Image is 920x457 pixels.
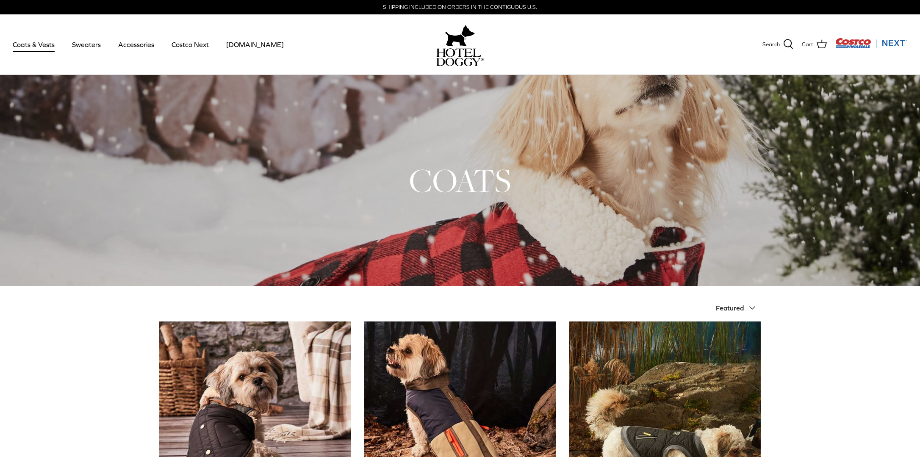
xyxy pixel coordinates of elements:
a: Coats & Vests [5,30,62,59]
a: Search [762,39,793,50]
span: Featured [716,304,744,312]
img: hoteldoggy.com [445,23,475,48]
a: Costco Next [164,30,216,59]
button: Featured [716,299,761,317]
a: Cart [802,39,827,50]
span: Cart [802,40,813,49]
a: Sweaters [64,30,108,59]
a: Accessories [111,30,162,59]
img: Costco Next [835,38,907,48]
img: hoteldoggycom [436,48,484,66]
h1: COATS [159,160,761,201]
a: Visit Costco Next [835,43,907,50]
span: Search [762,40,780,49]
a: [DOMAIN_NAME] [219,30,291,59]
a: hoteldoggy.com hoteldoggycom [436,23,484,66]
